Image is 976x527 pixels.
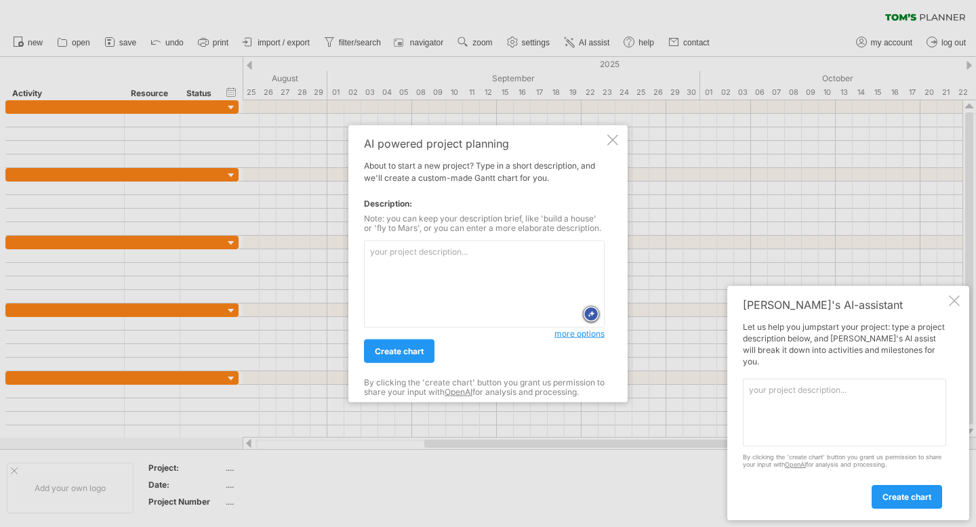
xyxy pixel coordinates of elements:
[554,328,605,340] a: more options
[364,339,434,363] a: create chart
[364,138,605,390] div: About to start a new project? Type in a short description, and we'll create a custom-made Gantt c...
[364,198,605,210] div: Description:
[445,387,472,397] a: OpenAI
[785,461,806,468] a: OpenAI
[364,378,605,398] div: By clicking the 'create chart' button you grant us permission to share your input with for analys...
[364,214,605,234] div: Note: you can keep your description brief, like 'build a house' or 'fly to Mars', or you can ente...
[743,454,946,469] div: By clicking the 'create chart' button you grant us permission to share your input with for analys...
[554,329,605,339] span: more options
[743,322,946,508] div: Let us help you jumpstart your project: type a project description below, and [PERSON_NAME]'s AI ...
[882,492,931,502] span: create chart
[375,346,424,356] span: create chart
[872,485,942,509] a: create chart
[364,138,605,150] div: AI powered project planning
[743,298,946,312] div: [PERSON_NAME]'s AI-assistant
